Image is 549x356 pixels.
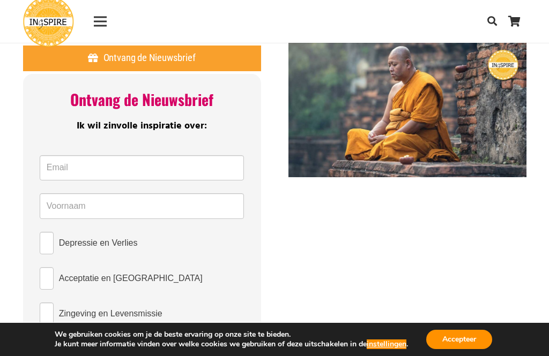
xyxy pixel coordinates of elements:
[59,272,203,285] span: Acceptatie en [GEOGRAPHIC_DATA]
[59,307,162,320] span: Zingeving en Levensmissie
[288,43,526,177] img: nieuwsbrief inschrijving ingspire
[40,232,54,254] input: Depressie en Verlies
[70,88,213,110] span: Ontvang de Nieuwsbrief
[86,8,114,35] a: Menu
[55,330,408,339] p: We gebruiken cookies om je de beste ervaring op onze site te bieden.
[55,339,408,349] p: Je kunt meer informatie vinden over welke cookies we gebruiken of deze uitschakelen in de .
[40,302,54,325] input: Zingeving en Levensmissie
[426,330,492,349] button: Accepteer
[40,193,244,219] input: Voornaam
[288,43,526,177] a: Meditatie monnik - ingspire zingeving
[367,339,406,349] button: instellingen
[103,52,196,64] span: Ontvang de Nieuwsbrief
[40,267,54,290] input: Acceptatie en [GEOGRAPHIC_DATA]
[481,9,503,34] a: Zoeken
[23,46,261,71] a: Ontvang de Nieuwsbrief
[77,118,207,134] span: Ik wil zinvolle inspiratie over:
[59,237,138,249] span: Depressie en Verlies
[40,155,244,181] input: Email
